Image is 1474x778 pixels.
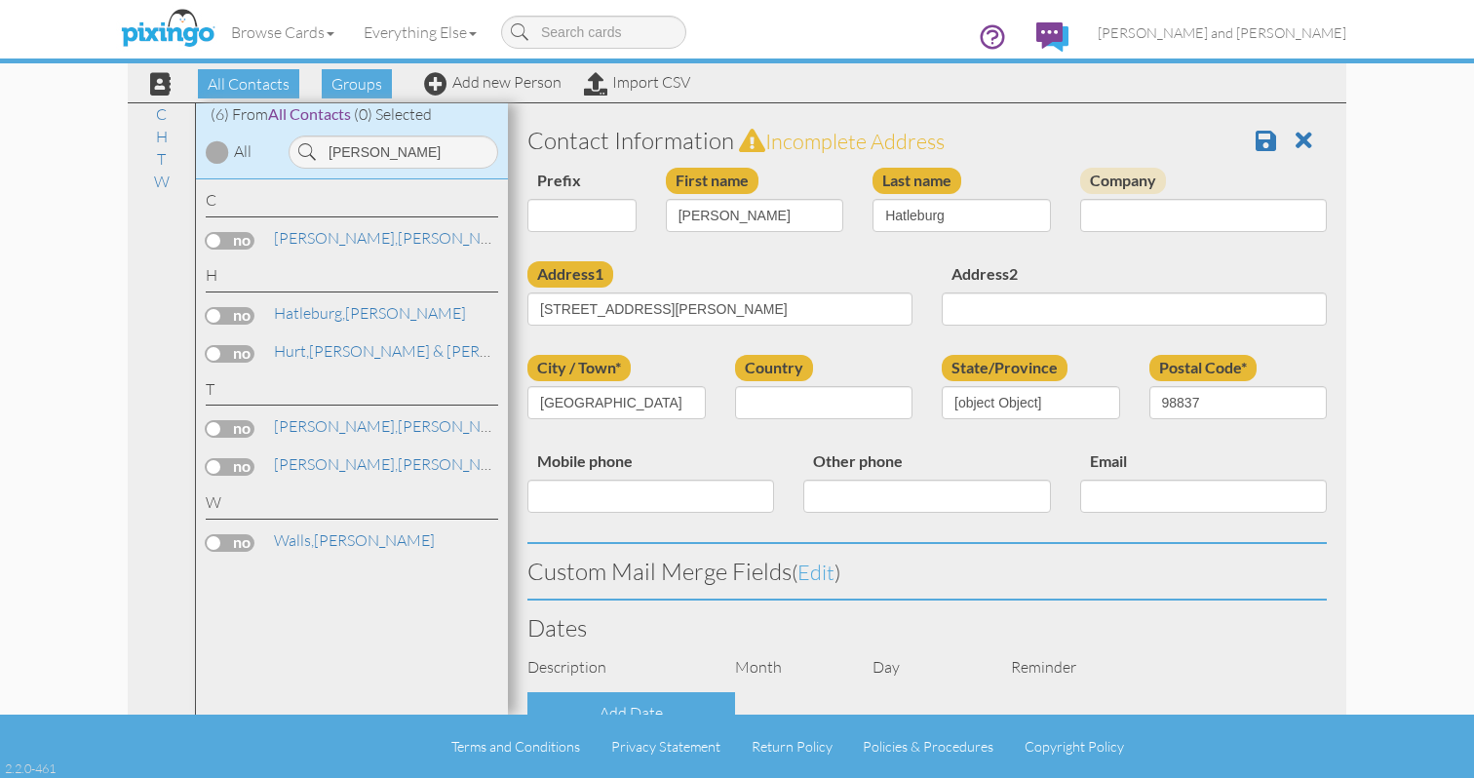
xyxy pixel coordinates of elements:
[527,168,591,194] label: Prefix
[116,5,219,54] img: pixingo logo
[765,128,945,154] span: Incomplete address
[206,189,498,217] div: C
[354,104,432,124] span: (0) Selected
[451,738,580,755] a: Terms and Conditions
[5,759,56,777] div: 2.2.0-461
[1025,738,1124,755] a: Copyright Policy
[147,147,175,171] a: T
[1083,8,1361,58] a: [PERSON_NAME] and [PERSON_NAME]
[797,559,834,585] span: edit
[501,16,686,49] input: Search cards
[611,738,720,755] a: Privacy Statement
[584,72,690,92] a: Import CSV
[1149,355,1257,381] label: Postal Code*
[272,528,437,552] a: [PERSON_NAME]
[1080,168,1166,194] label: Company
[196,103,508,126] div: (6) From
[527,615,1327,641] h3: Dates
[863,738,993,755] a: Policies & Procedures
[274,530,314,550] span: Walls,
[206,264,498,292] div: H
[527,448,642,475] label: Mobile phone
[274,416,398,436] span: [PERSON_NAME],
[216,8,349,57] a: Browse Cards
[424,72,562,92] a: Add new Person
[349,8,491,57] a: Everything Else
[146,102,176,126] a: C
[274,228,398,248] span: [PERSON_NAME],
[527,261,613,288] label: Address1
[858,656,996,679] div: Day
[527,559,1327,584] h3: Custom Mail Merge Fields
[1080,448,1137,475] label: Email
[268,104,351,123] span: All Contacts
[234,140,252,163] div: All
[873,168,961,194] label: Last name
[198,69,299,98] span: All Contacts
[322,69,392,98] span: Groups
[792,559,840,585] span: ( )
[1098,24,1346,41] span: [PERSON_NAME] and [PERSON_NAME]
[513,656,720,679] div: Description
[206,378,498,407] div: T
[146,125,177,148] a: H
[274,341,309,361] span: Hurt,
[144,170,179,193] a: W
[274,303,345,323] span: Hatleburg,
[272,414,521,438] a: [PERSON_NAME]
[527,692,735,734] div: Add Date
[996,656,1135,679] div: Reminder
[720,656,859,679] div: Month
[752,738,833,755] a: Return Policy
[942,261,1028,288] label: Address2
[272,301,468,325] a: [PERSON_NAME]
[274,454,398,474] span: [PERSON_NAME],
[272,339,569,363] a: [PERSON_NAME] & [PERSON_NAME]
[1036,22,1068,52] img: comments.svg
[272,226,521,250] a: [PERSON_NAME]
[735,355,813,381] label: Country
[527,355,631,381] label: City / Town*
[942,355,1067,381] label: State/Province
[527,128,1327,153] h3: Contact Information
[803,448,912,475] label: Other phone
[666,168,758,194] label: First name
[206,491,498,520] div: W
[1473,777,1474,778] iframe: Chat
[272,452,521,476] a: [PERSON_NAME]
